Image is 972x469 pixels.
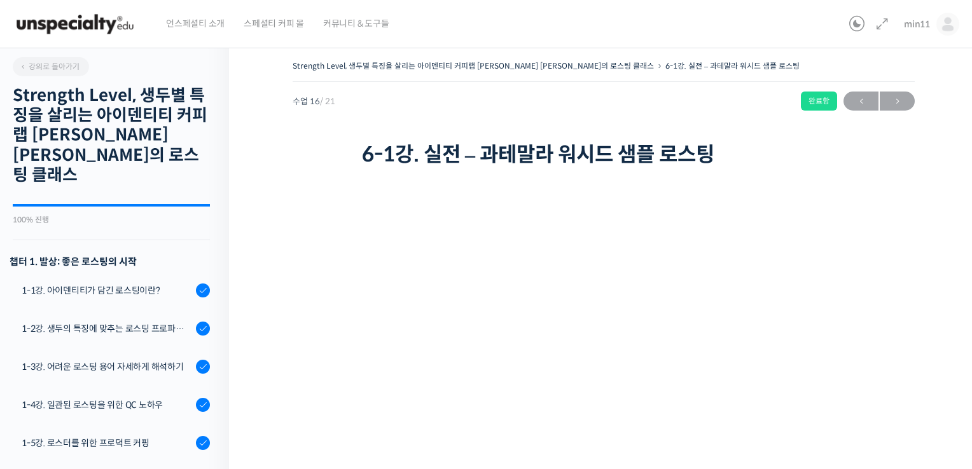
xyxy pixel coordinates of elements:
div: 1-1강. 아이덴티티가 담긴 로스팅이란? [22,283,192,297]
a: ←이전 [844,92,878,111]
span: → [880,93,915,110]
div: 1-2강. 생두의 특징에 맞추는 로스팅 프로파일 'Stength Level' [22,322,192,336]
div: 완료함 [801,92,837,111]
div: 1-3강. 어려운 로스팅 용어 자세하게 해석하기 [22,360,192,374]
a: 강의로 돌아가기 [13,57,89,76]
h2: Strength Level, 생두별 특징을 살리는 아이덴티티 커피랩 [PERSON_NAME] [PERSON_NAME]의 로스팅 클래스 [13,86,210,185]
div: 1-5강. 로스터를 위한 프로덕트 커핑 [22,436,192,450]
span: 수업 16 [293,97,335,105]
span: ← [844,93,878,110]
span: 강의로 돌아가기 [19,62,80,71]
a: 6-1강. 실전 – 과테말라 워시드 샘플 로스팅 [665,61,800,71]
a: 다음→ [880,92,915,111]
div: 1-4강. 일관된 로스팅을 위한 QC 노하우 [22,398,192,412]
span: min11 [904,18,930,30]
h1: 6-1강. 실전 – 과테말라 워시드 샘플 로스팅 [362,142,845,167]
span: / 21 [320,96,335,107]
a: Strength Level, 생두별 특징을 살리는 아이덴티티 커피랩 [PERSON_NAME] [PERSON_NAME]의 로스팅 클래스 [293,61,654,71]
div: 100% 진행 [13,216,210,224]
h3: 챕터 1. 발상: 좋은 로스팅의 시작 [10,253,210,270]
